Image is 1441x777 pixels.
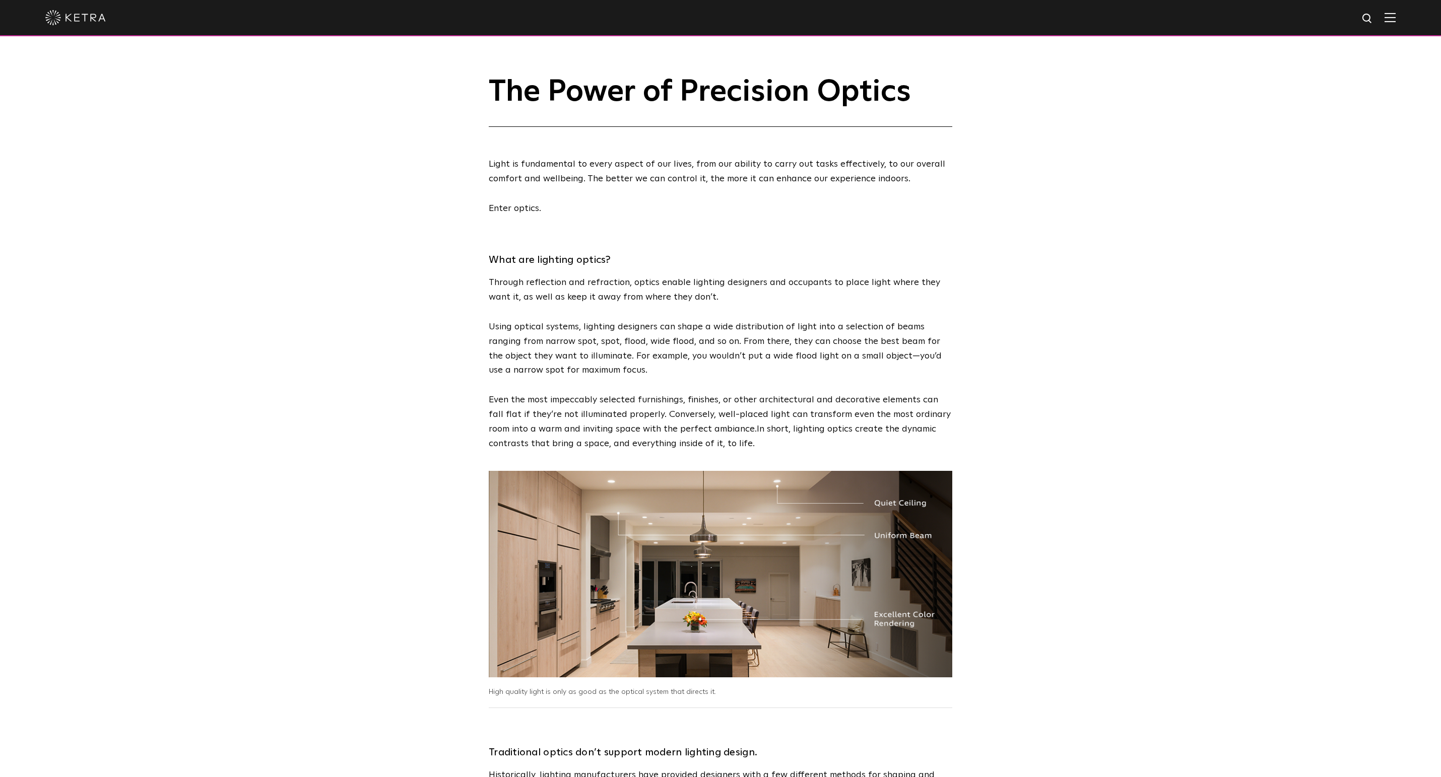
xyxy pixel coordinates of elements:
p: Light is fundamental to every aspect of our lives, from our ability to carry out tasks effectivel... [489,157,952,186]
h1: The Power of Precision Optics [489,76,952,127]
p: Enter optics. [489,201,952,216]
h3: What are lighting optics? [489,251,952,269]
p: Using optical systems, lighting designers can shape a wide distribution of light into a selection... [489,320,952,378]
img: ketra-logo-2019-white [45,10,106,25]
p: Even the most impeccably selected furnishings, finishes, or other architectural and decorative el... [489,393,952,451]
span: In short, lighting optics create the dynamic contrasts that bring a space, and everything inside ... [489,425,936,448]
h3: Traditional optics don’t support modern lighting design. [489,743,952,761]
span: High quality light is only as good as the optical system that directs it. [489,688,716,695]
p: Through reflection and refraction, optics enable lighting designers and occupants to place light ... [489,275,952,305]
img: Hamburger%20Nav.svg [1385,13,1396,22]
img: search icon [1361,13,1374,25]
img: A vase of flowers on a countertop with an label that reads [489,471,952,677]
